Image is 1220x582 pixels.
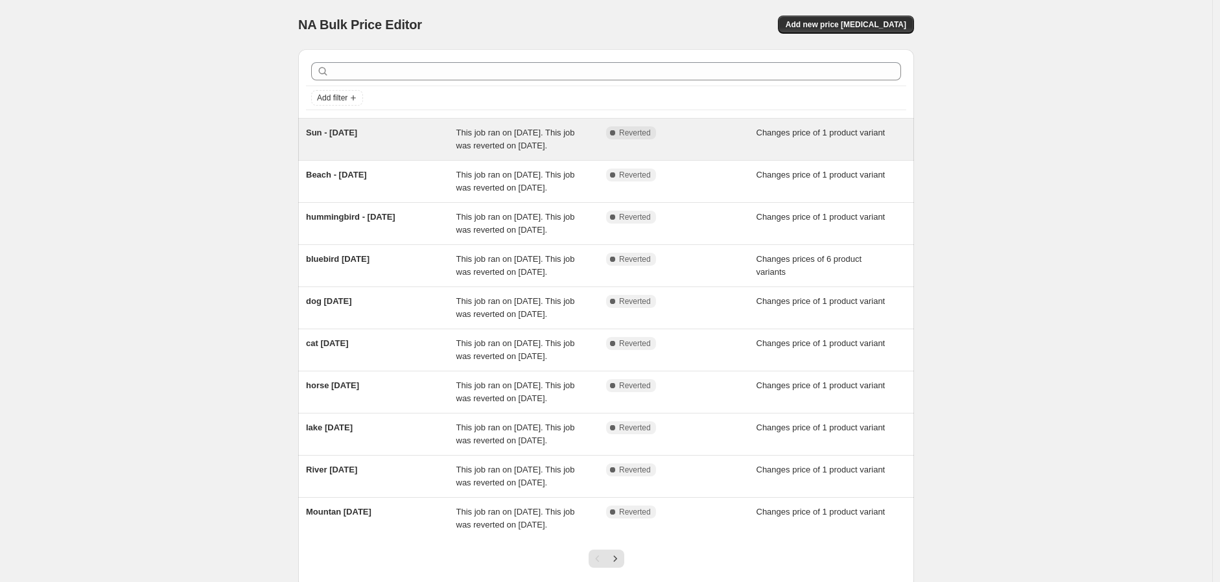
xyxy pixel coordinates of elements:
[619,212,651,222] span: Reverted
[778,16,914,34] button: Add new price [MEDICAL_DATA]
[757,465,886,474] span: Changes price of 1 product variant
[456,423,575,445] span: This job ran on [DATE]. This job was reverted on [DATE].
[456,170,575,192] span: This job ran on [DATE]. This job was reverted on [DATE].
[757,212,886,222] span: Changes price of 1 product variant
[619,507,651,517] span: Reverted
[306,212,395,222] span: hummingbird - [DATE]
[456,254,575,277] span: This job ran on [DATE]. This job was reverted on [DATE].
[306,170,367,180] span: Beach - [DATE]
[757,423,886,432] span: Changes price of 1 product variant
[619,465,651,475] span: Reverted
[317,93,347,103] span: Add filter
[456,465,575,487] span: This job ran on [DATE]. This job was reverted on [DATE].
[456,507,575,530] span: This job ran on [DATE]. This job was reverted on [DATE].
[619,423,651,433] span: Reverted
[619,170,651,180] span: Reverted
[306,380,359,390] span: horse [DATE]
[619,128,651,138] span: Reverted
[757,507,886,517] span: Changes price of 1 product variant
[619,296,651,307] span: Reverted
[589,550,624,568] nav: Pagination
[306,128,357,137] span: Sun - [DATE]
[456,338,575,361] span: This job ran on [DATE]. This job was reverted on [DATE].
[306,254,370,264] span: bluebird [DATE]
[456,296,575,319] span: This job ran on [DATE]. This job was reverted on [DATE].
[757,128,886,137] span: Changes price of 1 product variant
[311,90,363,106] button: Add filter
[306,338,348,348] span: cat [DATE]
[757,338,886,348] span: Changes price of 1 product variant
[456,212,575,235] span: This job ran on [DATE]. This job was reverted on [DATE].
[757,170,886,180] span: Changes price of 1 product variant
[298,17,422,32] span: NA Bulk Price Editor
[306,296,352,306] span: dog [DATE]
[757,254,862,277] span: Changes prices of 6 product variants
[757,296,886,306] span: Changes price of 1 product variant
[619,254,651,264] span: Reverted
[619,338,651,349] span: Reverted
[757,380,886,390] span: Changes price of 1 product variant
[306,507,371,517] span: Mountan [DATE]
[619,380,651,391] span: Reverted
[456,380,575,403] span: This job ran on [DATE]. This job was reverted on [DATE].
[786,19,906,30] span: Add new price [MEDICAL_DATA]
[606,550,624,568] button: Next
[456,128,575,150] span: This job ran on [DATE]. This job was reverted on [DATE].
[306,423,353,432] span: lake [DATE]
[306,465,357,474] span: River [DATE]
